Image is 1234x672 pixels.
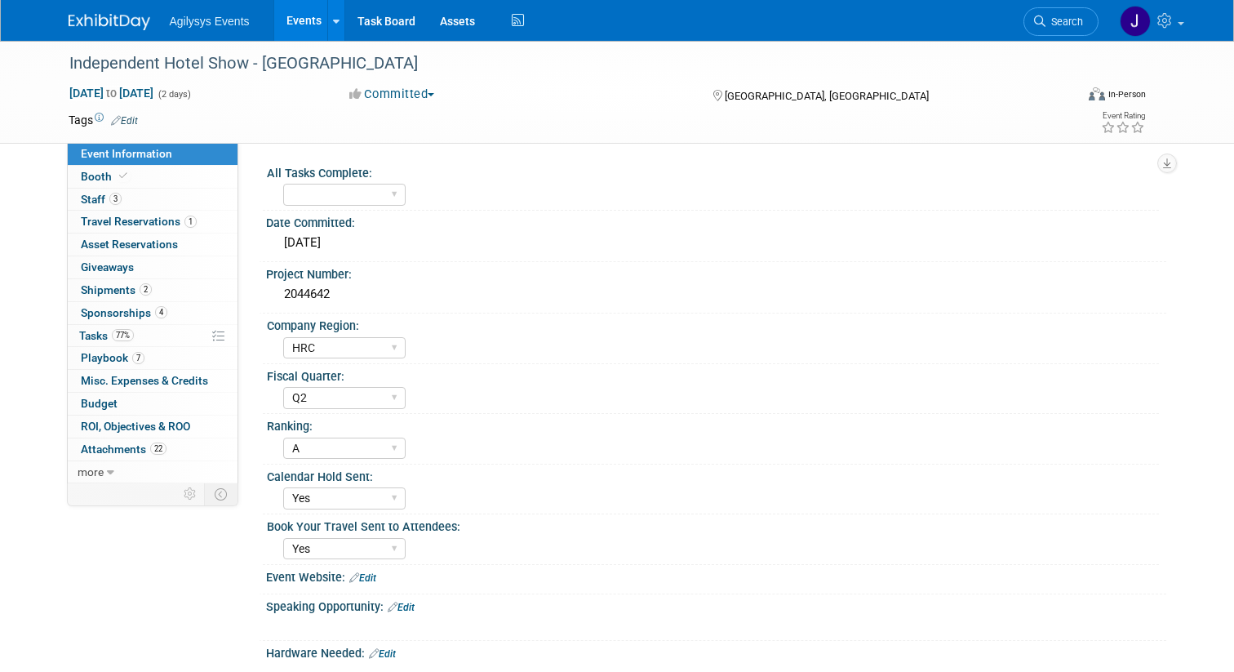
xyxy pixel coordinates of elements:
[266,565,1166,586] div: Event Website:
[68,325,237,347] a: Tasks77%
[68,234,237,256] a: Asset Reservations
[104,87,119,100] span: to
[267,514,1159,535] div: Book Your Travel Sent to Attendees:
[81,283,152,296] span: Shipments
[68,211,237,233] a: Travel Reservations1
[81,147,172,160] span: Event Information
[69,86,154,100] span: [DATE] [DATE]
[68,347,237,369] a: Playbook7
[68,370,237,392] a: Misc. Expenses & Credits
[68,438,237,461] a: Attachments22
[81,306,167,319] span: Sponsorships
[266,594,1166,616] div: Speaking Opportunity:
[64,49,1054,78] div: Independent Hotel Show - [GEOGRAPHIC_DATA]
[81,215,197,228] span: Travel Reservations
[388,602,415,613] a: Edit
[344,86,441,103] button: Committed
[1101,112,1145,120] div: Event Rating
[278,282,1154,307] div: 2044642
[150,443,166,455] span: 22
[68,143,237,165] a: Event Information
[176,483,205,505] td: Personalize Event Tab Strip
[81,260,134,274] span: Giveaways
[81,397,118,410] span: Budget
[132,352,144,364] span: 7
[119,171,127,180] i: Booth reservation complete
[68,189,237,211] a: Staff3
[267,414,1159,434] div: Ranking:
[140,283,152,296] span: 2
[1107,88,1146,100] div: In-Person
[68,416,237,438] a: ROI, Objectives & ROO
[109,193,122,205] span: 3
[266,262,1166,283] div: Project Number:
[1120,6,1151,37] img: Justin Oram
[1089,87,1105,100] img: Format-Inperson.png
[266,211,1166,231] div: Date Committed:
[157,89,191,100] span: (2 days)
[81,351,144,364] span: Playbook
[81,193,122,206] span: Staff
[68,393,237,415] a: Budget
[1045,16,1083,28] span: Search
[68,279,237,301] a: Shipments2
[68,256,237,278] a: Giveaways
[267,314,1159,334] div: Company Region:
[81,238,178,251] span: Asset Reservations
[278,230,1154,256] div: [DATE]
[68,166,237,188] a: Booth
[184,216,197,228] span: 1
[349,572,376,584] a: Edit
[267,465,1159,485] div: Calendar Hold Sent:
[79,329,134,342] span: Tasks
[204,483,237,505] td: Toggle Event Tabs
[170,15,250,28] span: Agilysys Events
[69,14,150,30] img: ExhibitDay
[267,364,1159,385] div: Fiscal Quarter:
[725,90,929,102] span: [GEOGRAPHIC_DATA], [GEOGRAPHIC_DATA]
[369,648,396,660] a: Edit
[155,306,167,318] span: 4
[266,641,1166,662] div: Hardware Needed:
[68,461,237,483] a: more
[112,329,134,341] span: 77%
[69,112,138,128] td: Tags
[81,170,131,183] span: Booth
[78,465,104,478] span: more
[987,85,1146,109] div: Event Format
[81,374,208,387] span: Misc. Expenses & Credits
[267,161,1159,181] div: All Tasks Complete:
[1023,7,1099,36] a: Search
[111,115,138,127] a: Edit
[81,443,166,456] span: Attachments
[68,302,237,324] a: Sponsorships4
[81,420,190,433] span: ROI, Objectives & ROO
